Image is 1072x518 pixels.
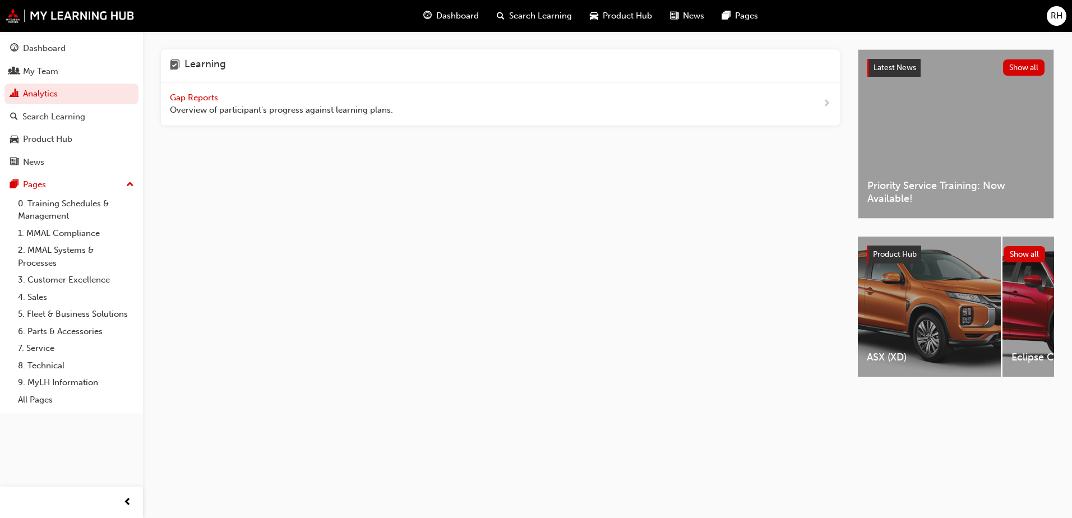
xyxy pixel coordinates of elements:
[590,9,598,23] span: car-icon
[867,59,1045,77] a: Latest NewsShow all
[874,63,916,72] span: Latest News
[22,110,85,123] div: Search Learning
[6,8,135,23] img: mmal
[13,195,138,225] a: 0. Training Schedules & Management
[13,391,138,409] a: All Pages
[13,340,138,357] a: 7. Service
[10,44,19,54] span: guage-icon
[722,9,731,23] span: pages-icon
[661,4,713,27] a: news-iconNews
[4,84,138,104] a: Analytics
[13,374,138,391] a: 9. MyLH Information
[867,179,1045,205] span: Priority Service Training: Now Available!
[10,67,19,77] span: people-icon
[488,4,581,27] a: search-iconSearch Learning
[161,82,840,126] a: Gap Reports Overview of participant's progress against learning plans.next-icon
[670,9,678,23] span: news-icon
[4,129,138,150] a: Product Hub
[683,10,704,22] span: News
[1047,6,1066,26] button: RH
[867,246,1045,263] a: Product HubShow all
[10,112,18,122] span: search-icon
[4,38,138,59] a: Dashboard
[1003,59,1045,76] button: Show all
[184,58,226,73] h4: Learning
[170,58,180,73] span: learning-icon
[170,104,393,117] span: Overview of participant's progress against learning plans.
[4,36,138,174] button: DashboardMy TeamAnalyticsSearch LearningProduct HubNews
[23,42,66,55] div: Dashboard
[873,249,917,259] span: Product Hub
[10,135,19,145] span: car-icon
[170,92,220,103] span: Gap Reports
[436,10,479,22] span: Dashboard
[13,271,138,289] a: 3. Customer Excellence
[23,178,46,191] div: Pages
[858,237,1001,377] a: ASX (XD)
[713,4,767,27] a: pages-iconPages
[13,323,138,340] a: 6. Parts & Accessories
[4,174,138,195] button: Pages
[13,225,138,242] a: 1. MMAL Compliance
[13,357,138,374] a: 8. Technical
[13,306,138,323] a: 5. Fleet & Business Solutions
[123,496,132,510] span: prev-icon
[823,97,831,111] span: next-icon
[509,10,572,22] span: Search Learning
[423,9,432,23] span: guage-icon
[735,10,758,22] span: Pages
[414,4,488,27] a: guage-iconDashboard
[23,133,72,146] div: Product Hub
[858,49,1054,219] a: Latest NewsShow allPriority Service Training: Now Available!
[13,242,138,271] a: 2. MMAL Systems & Processes
[1004,246,1046,262] button: Show all
[4,152,138,173] a: News
[10,158,19,168] span: news-icon
[4,61,138,82] a: My Team
[867,351,992,364] span: ASX (XD)
[23,65,58,78] div: My Team
[603,10,652,22] span: Product Hub
[4,107,138,127] a: Search Learning
[497,9,505,23] span: search-icon
[10,89,19,99] span: chart-icon
[10,180,19,190] span: pages-icon
[1051,10,1062,22] span: RH
[581,4,661,27] a: car-iconProduct Hub
[23,156,44,169] div: News
[13,289,138,306] a: 4. Sales
[126,178,134,192] span: up-icon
